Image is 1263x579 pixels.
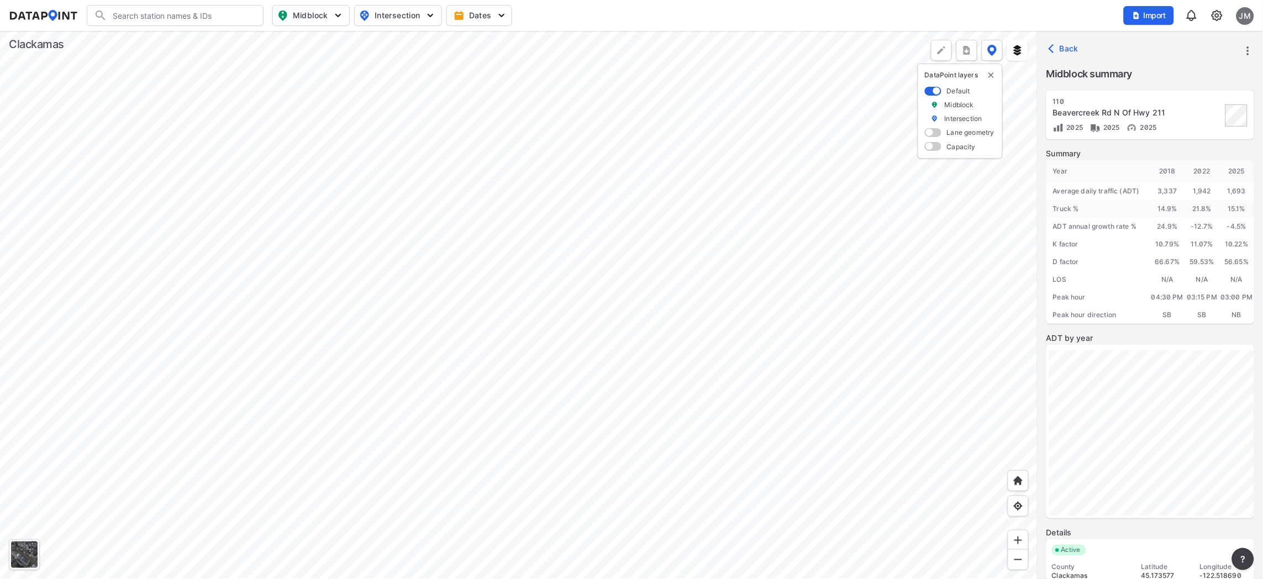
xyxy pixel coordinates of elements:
span: 2025 [1064,123,1083,131]
div: 1,942 [1185,182,1220,200]
img: 8A77J+mXikMhHQAAAAASUVORK5CYII= [1185,9,1198,22]
div: N/A [1150,271,1185,288]
label: Midblock [945,100,974,109]
label: Intersection [945,114,982,123]
img: map_pin_int.54838e6b.svg [358,9,371,22]
span: 2025 [1138,123,1157,131]
div: LOS [1046,271,1150,288]
button: more [1239,41,1257,60]
button: more [956,40,977,61]
span: Import [1130,10,1167,21]
img: ZvzfEJKXnyWIrJytrsY285QMwk63cM6Drc+sIAAAAASUVORK5CYII= [1013,535,1024,546]
div: 24.9 % [1150,218,1185,235]
span: Dates [456,10,505,21]
div: 2022 [1185,160,1220,182]
a: Import [1124,10,1179,20]
label: Default [947,86,970,96]
input: Search [107,7,256,24]
div: Latitude [1141,562,1190,571]
div: County [1052,562,1132,571]
div: 10.79% [1150,235,1185,253]
div: 04:30 PM [1150,288,1185,306]
img: MAAAAAElFTkSuQmCC [1013,554,1024,565]
div: 14.9 % [1150,200,1185,218]
div: K factor [1046,235,1150,253]
div: 15.1 % [1219,200,1254,218]
div: -4.5 % [1219,218,1254,235]
div: View my location [1008,496,1029,517]
img: 5YPKRKmlfpI5mqlR8AD95paCi+0kK1fRFDJSaMmawlwaeJcJwk9O2fotCW5ve9gAAAAASUVORK5CYII= [425,10,436,21]
div: 11.07% [1185,235,1220,253]
img: cids17cp3yIFEOpj3V8A9qJSH103uA521RftCD4eeui4ksIb+krbm5XvIjxD52OS6NWLn9gAAAAAElFTkSuQmCC [1211,9,1224,22]
div: Average daily traffic (ADT) [1046,182,1150,200]
button: External layers [1007,40,1028,61]
span: Midblock [277,9,343,22]
div: 03:00 PM [1219,288,1254,306]
label: ADT by year [1046,333,1254,344]
div: 03:15 PM [1185,288,1220,306]
img: zXKTHG75SmCTpzeATkOMbMjAxYFTnPvh7K8Q9YYMXBy4Bd2Bwe9xdUQUqRsak2SDbAAAAABJRU5ErkJggg== [1053,122,1064,133]
div: 110 [1053,97,1222,106]
button: DataPoint layers [982,40,1003,61]
div: Year [1046,160,1150,182]
button: delete [987,71,996,80]
div: JM [1236,7,1254,25]
button: Import [1124,6,1174,25]
label: Lane geometry [947,128,994,137]
img: marker_Intersection.6861001b.svg [931,114,939,123]
img: calendar-gold.39a51dde.svg [454,10,465,21]
img: close-external-leyer.3061a1c7.svg [987,71,996,80]
img: dataPointLogo.9353c09d.svg [9,10,78,21]
div: Peak hour [1046,288,1150,306]
div: Clackamas [9,36,64,52]
div: 66.67% [1150,253,1185,271]
img: 5YPKRKmlfpI5mqlR8AD95paCi+0kK1fRFDJSaMmawlwaeJcJwk9O2fotCW5ve9gAAAAASUVORK5CYII= [496,10,507,21]
img: layers.ee07997e.svg [1012,45,1023,56]
label: Capacity [947,142,976,151]
div: 10.22% [1219,235,1254,253]
div: NB [1219,306,1254,324]
span: Intersection [359,9,435,22]
div: Zoom in [1008,530,1029,551]
img: w05fo9UQAAAAAElFTkSuQmCC [1127,122,1138,133]
div: Truck % [1046,200,1150,218]
img: marker_Midblock.5ba75e30.svg [931,100,939,109]
img: +XpAUvaXAN7GudzAAAAAElFTkSuQmCC [1013,475,1024,486]
img: file_add.62c1e8a2.svg [1132,11,1141,20]
button: Dates [446,5,512,26]
img: xqJnZQTG2JQi0x5lvmkeSNbbgIiQD62bqHG8IfrOzanD0FsRdYrij6fAAAAAElFTkSuQmCC [961,45,972,56]
div: N/A [1185,271,1220,288]
div: ADT annual growth rate % [1046,218,1150,235]
div: Toggle basemap [9,539,40,570]
div: SB [1185,306,1220,324]
div: SB [1150,306,1185,324]
div: 2018 [1150,160,1185,182]
img: map_pin_mid.602f9df1.svg [276,9,290,22]
div: Beavercreek Rd N Of Hwy 211 [1053,107,1222,118]
p: DataPoint layers [925,71,996,80]
div: 3,337 [1150,182,1185,200]
img: zeq5HYn9AnE9l6UmnFLPAAAAAElFTkSuQmCC [1013,501,1024,512]
label: Details [1046,527,1254,538]
div: 56.65% [1219,253,1254,271]
span: Back [1051,43,1079,54]
button: Back [1046,40,1083,57]
button: more [1232,548,1254,570]
div: Polygon tool [931,40,952,61]
div: 21.8 % [1185,200,1220,218]
img: 5YPKRKmlfpI5mqlR8AD95paCi+0kK1fRFDJSaMmawlwaeJcJwk9O2fotCW5ve9gAAAAASUVORK5CYII= [333,10,344,21]
div: 1,693 [1219,182,1254,200]
img: data-point-layers.37681fc9.svg [987,45,997,56]
div: -12.7 % [1185,218,1220,235]
div: Longitude [1200,562,1249,571]
span: ? [1239,552,1248,566]
div: 2025 [1219,160,1254,182]
button: Intersection [354,5,442,26]
label: Summary [1046,148,1254,159]
label: Midblock summary [1046,66,1254,82]
button: Midblock [272,5,350,26]
div: Peak hour direction [1046,306,1150,324]
span: 2025 [1101,123,1120,131]
div: D factor [1046,253,1150,271]
img: +Dz8AAAAASUVORK5CYII= [936,45,947,56]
